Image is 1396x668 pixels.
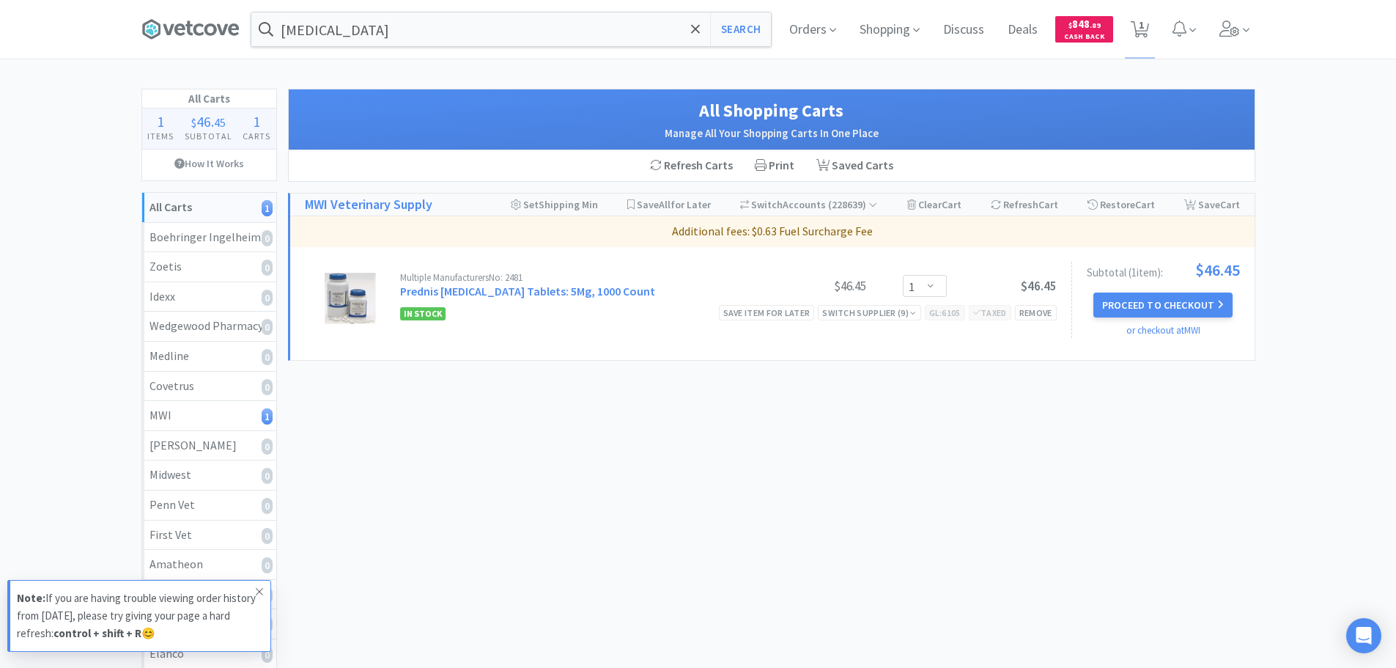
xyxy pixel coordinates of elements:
h4: Items [142,129,180,143]
a: [PERSON_NAME]0 [142,431,276,461]
div: Save item for later [719,305,815,320]
a: Midwest0 [142,460,276,491]
span: Save for Later [637,198,711,211]
div: Elanco [149,645,269,664]
button: Proceed to Checkout [1093,293,1233,318]
span: Cart [942,198,961,211]
span: $ [191,115,196,130]
div: [PERSON_NAME] [149,436,269,455]
span: Cart [1135,198,1155,211]
i: 1 [262,200,273,216]
a: 1 [1125,25,1155,38]
div: Save [1184,194,1240,216]
div: MWI [149,406,269,425]
a: $848.89Cash Back [1055,10,1113,49]
div: Refresh [991,194,1058,216]
span: All [659,198,671,211]
div: Refresh Carts [639,150,744,181]
i: 0 [262,260,273,276]
div: GL: 6105 [925,305,965,320]
i: 0 [262,498,273,514]
div: Accounts [740,194,878,216]
i: 0 [262,349,273,365]
span: In Stock [400,307,446,320]
h4: Subtotal [179,129,237,143]
div: Covetrus [149,377,269,396]
i: 0 [262,230,273,246]
div: Open Intercom Messenger [1346,618,1381,653]
a: Saved Carts [805,150,904,181]
a: MWI1 [142,401,276,431]
strong: Note: [17,591,45,605]
a: Boehringer Ingelheim0 [142,223,276,253]
a: Covetrus0 [142,372,276,402]
div: Shipping Min [511,194,598,216]
h4: Carts [237,129,276,143]
a: or checkout at MWI [1126,324,1200,337]
button: Search [710,12,771,46]
span: Cart [1038,198,1058,211]
a: Zoetis0 [142,252,276,282]
span: 848 [1068,17,1101,31]
div: $46.45 [756,277,866,295]
a: Deals [1002,23,1044,37]
div: Wedgewood Pharmacy [149,317,269,336]
div: . [179,114,237,129]
strong: All Carts [149,199,192,214]
a: Discuss [937,23,990,37]
i: 0 [262,379,273,395]
div: Restore [1087,194,1155,216]
div: Print [744,150,805,181]
i: 0 [262,438,273,455]
img: cd965726892c4680bebedfe7a0ede6ac_18131.png [325,273,376,324]
a: Wedgewood Pharmacy0 [142,312,276,342]
a: MWI Veterinary Supply [305,194,432,216]
i: 0 [262,557,273,573]
a: First Vet0 [142,521,276,551]
a: All Carts1 [142,193,276,223]
div: Switch Supplier ( 9 ) [822,306,916,320]
div: Boehringer Ingelheim [149,228,269,247]
span: 46 [196,112,211,131]
h1: All Carts [142,89,276,109]
span: Set [523,198,539,211]
div: Subtotal ( 1 item ): [1087,262,1240,278]
input: Search by item, sku, manufacturer, ingredient, size... [251,12,771,46]
span: . 89 [1090,21,1101,30]
a: Prednis [MEDICAL_DATA] Tablets: 5Mg, 1000 Count [400,284,655,298]
a: Amatheon0 [142,550,276,580]
span: ( 228639 ) [826,198,877,211]
i: 0 [262,647,273,663]
div: Clear [907,194,961,216]
div: Zoetis [149,257,269,276]
p: Additional fees: $0.63 Fuel Surcharge Fee [296,222,1249,241]
a: Penn Vet0 [142,491,276,521]
span: 45 [214,115,226,130]
div: Medline [149,347,269,366]
div: Idexx [149,287,269,307]
span: $46.45 [1021,278,1057,294]
div: First Vet [149,526,269,545]
div: Multiple Manufacturers No: 2481 [400,273,756,282]
i: 0 [262,290,273,306]
i: 1 [262,408,273,425]
a: Idexx0 [142,282,276,312]
i: 0 [262,468,273,484]
h1: All Shopping Carts [303,97,1240,125]
div: Midwest [149,466,269,485]
i: 0 [262,528,273,544]
span: 1 [157,112,164,131]
div: Remove [1015,305,1057,320]
h2: Manage All Your Shopping Carts In One Place [303,125,1240,142]
span: Cash Back [1064,33,1104,43]
p: If you are having trouble viewing order history from [DATE], please try giving your page a hard r... [17,590,256,642]
span: Taxed [973,307,1007,318]
div: Amatheon [149,555,269,574]
a: How It Works [142,150,276,177]
strong: control + shift + R [53,626,141,640]
a: Medline0 [142,342,276,372]
span: Cart [1220,198,1240,211]
div: Penn Vet [149,496,269,515]
i: 0 [262,319,273,335]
